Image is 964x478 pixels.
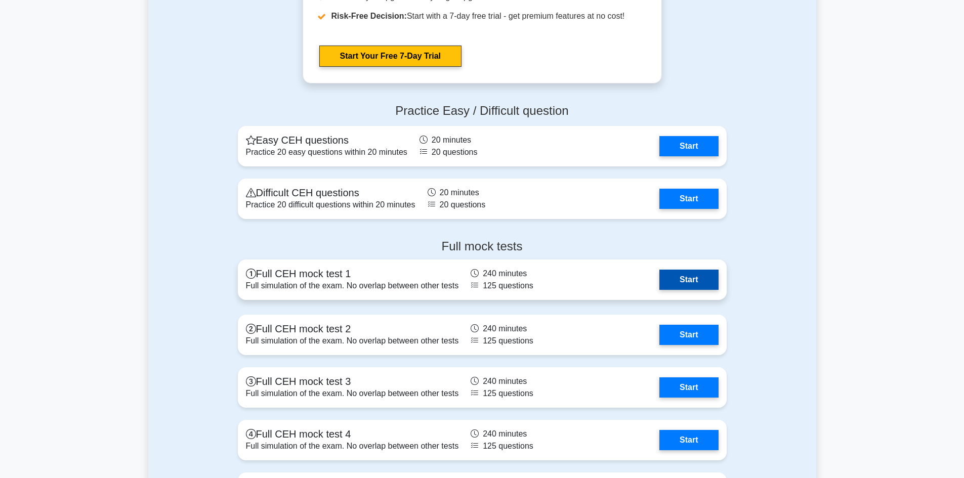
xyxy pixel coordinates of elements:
[659,270,718,290] a: Start
[659,430,718,450] a: Start
[659,189,718,209] a: Start
[659,377,718,398] a: Start
[319,46,462,67] a: Start Your Free 7-Day Trial
[238,104,727,118] h4: Practice Easy / Difficult question
[238,239,727,254] h4: Full mock tests
[659,325,718,345] a: Start
[659,136,718,156] a: Start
